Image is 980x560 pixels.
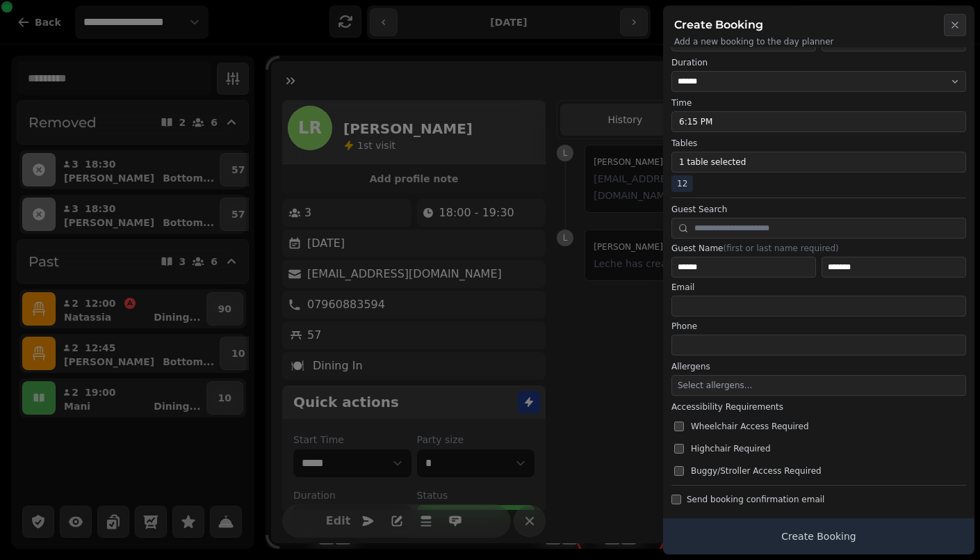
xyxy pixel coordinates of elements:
h2: Create Booking [674,17,963,33]
label: Guest Name [671,243,966,254]
button: 6:15 PM [671,111,966,132]
span: Buggy/Stroller Access Required [691,465,822,477]
span: (first or last name required) [723,243,838,253]
input: Highchair Required [674,444,684,454]
input: Send booking confirmation email [671,495,681,504]
label: Guest Search [671,204,966,215]
span: Send booking confirmation email [687,494,824,505]
label: Time [671,97,966,109]
button: Create Booking [663,518,974,554]
input: Buggy/Stroller Access Required [674,466,684,476]
button: 1 table selected [671,152,966,173]
span: Select allergens... [678,381,752,390]
span: Highchair Required [691,443,771,454]
label: Tables [671,138,966,149]
input: Wheelchair Access Required [674,422,684,431]
span: 12 [671,175,693,192]
label: Phone [671,321,966,332]
p: Add a new booking to the day planner [674,36,963,47]
label: Accessibility Requirements [671,401,966,413]
label: Duration [671,57,966,68]
label: Email [671,282,966,293]
label: Allergens [671,361,966,372]
button: Select allergens... [671,375,966,396]
span: Wheelchair Access Required [691,421,809,432]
